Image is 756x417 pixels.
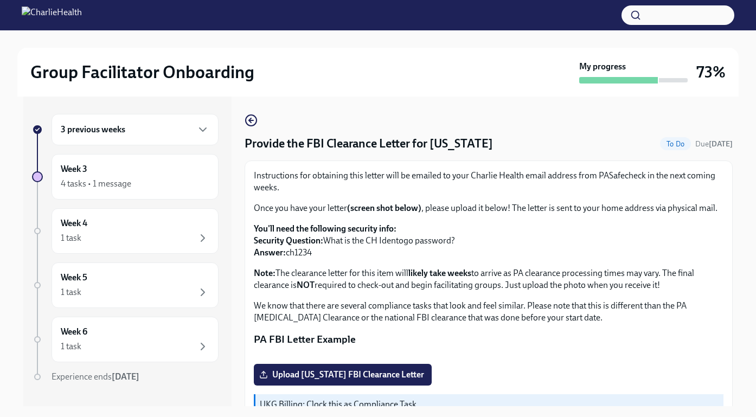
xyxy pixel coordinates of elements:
strong: My progress [579,61,626,73]
div: 4 tasks • 1 message [61,178,131,190]
h4: Provide the FBI Clearance Letter for [US_STATE] [245,136,493,152]
a: Week 51 task [32,262,219,308]
h6: Week 4 [61,217,87,229]
p: Once you have your letter , please upload it below! The letter is sent to your home address via p... [254,202,723,214]
span: Due [695,139,733,149]
strong: Security Question: [254,235,323,246]
span: October 21st, 2025 10:00 [695,139,733,149]
p: PA FBI Letter Example [254,332,723,347]
strong: You'll need the following security info: [254,223,396,234]
h6: Week 3 [61,163,87,175]
p: What is the CH Identogo password? ch1234 [254,223,723,259]
strong: Answer: [254,247,286,258]
p: UKG Billing: Clock this as Compliance Task [260,399,719,410]
span: Experience ends [52,371,139,382]
strong: (screen shot below) [347,203,421,213]
p: We know that there are several compliance tasks that look and feel similar. Please note that this... [254,300,723,324]
div: 1 task [61,341,81,352]
h2: Group Facilitator Onboarding [30,61,254,83]
strong: Note: [254,268,276,278]
h6: Week 5 [61,272,87,284]
strong: [DATE] [709,139,733,149]
h3: 73% [696,62,726,82]
span: Upload [US_STATE] FBI Clearance Letter [261,369,424,380]
img: CharlieHealth [22,7,82,24]
label: Upload [US_STATE] FBI Clearance Letter [254,364,432,386]
a: Week 34 tasks • 1 message [32,154,219,200]
p: Instructions for obtaining this letter will be emailed to your Charlie Health email address from ... [254,170,723,194]
a: Week 41 task [32,208,219,254]
div: 1 task [61,232,81,244]
span: To Do [660,140,691,148]
strong: likely take weeks [408,268,471,278]
h6: 3 previous weeks [61,124,125,136]
strong: [DATE] [112,371,139,382]
h6: Week 6 [61,326,87,338]
strong: NOT [297,280,315,290]
div: 1 task [61,286,81,298]
div: 3 previous weeks [52,114,219,145]
a: Week 61 task [32,317,219,362]
p: The clearance letter for this item will to arrive as PA clearance processing times may vary. The ... [254,267,723,291]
